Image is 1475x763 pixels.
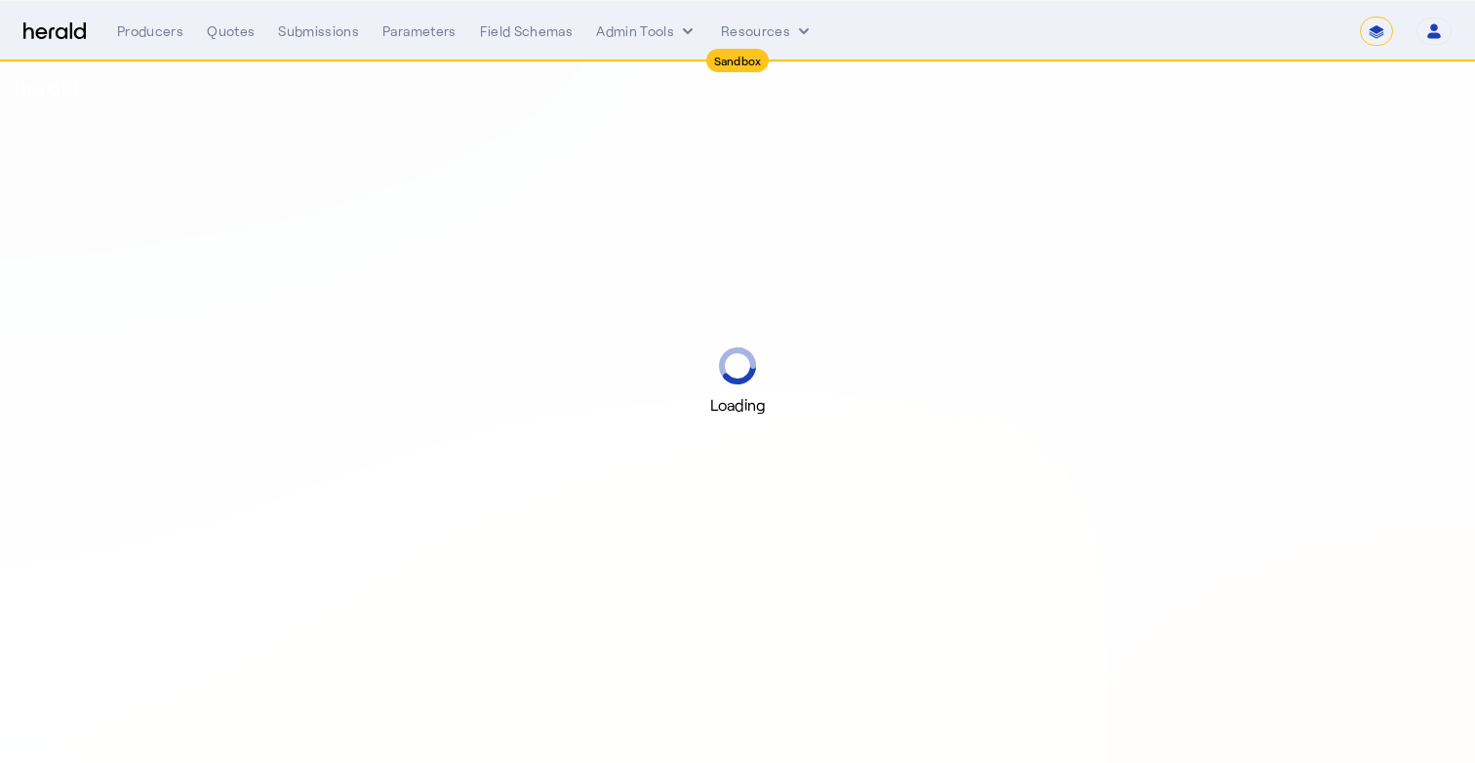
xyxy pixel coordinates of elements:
div: Parameters [382,21,457,41]
img: Herald Logo [23,22,86,41]
div: Quotes [207,21,255,41]
div: Field Schemas [480,21,574,41]
div: Submissions [278,21,359,41]
div: Sandbox [706,49,770,72]
button: Resources dropdown menu [721,21,814,41]
button: internal dropdown menu [596,21,698,41]
div: Producers [117,21,183,41]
